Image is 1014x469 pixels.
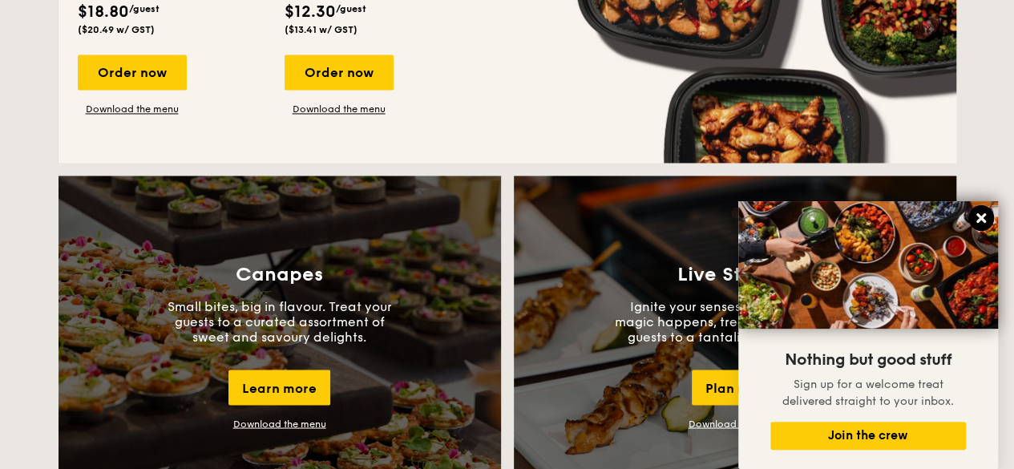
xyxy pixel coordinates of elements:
[677,263,792,285] h3: Live Station
[285,55,394,90] div: Order now
[78,55,187,90] div: Order now
[285,103,394,115] a: Download the menu
[78,2,129,22] span: $18.80
[968,205,994,231] button: Close
[236,263,323,285] h3: Canapes
[782,378,954,408] span: Sign up for a welcome treat delivered straight to your inbox.
[285,24,358,35] span: ($13.41 w/ GST)
[738,201,998,329] img: DSC07876-Edit02-Large.jpeg
[285,2,336,22] span: $12.30
[78,103,187,115] a: Download the menu
[785,350,951,370] span: Nothing but good stuff
[692,370,778,405] div: Plan now
[78,24,155,35] span: ($20.49 w/ GST)
[129,3,160,14] span: /guest
[615,298,855,344] p: Ignite your senses, where culinary magic happens, treating you and your guests to a tantalising e...
[160,298,400,344] p: Small bites, big in flavour. Treat your guests to a curated assortment of sweet and savoury delig...
[770,422,966,450] button: Join the crew
[233,418,326,429] a: Download the menu
[689,418,782,429] a: Download the menu
[228,370,330,405] div: Learn more
[336,3,366,14] span: /guest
